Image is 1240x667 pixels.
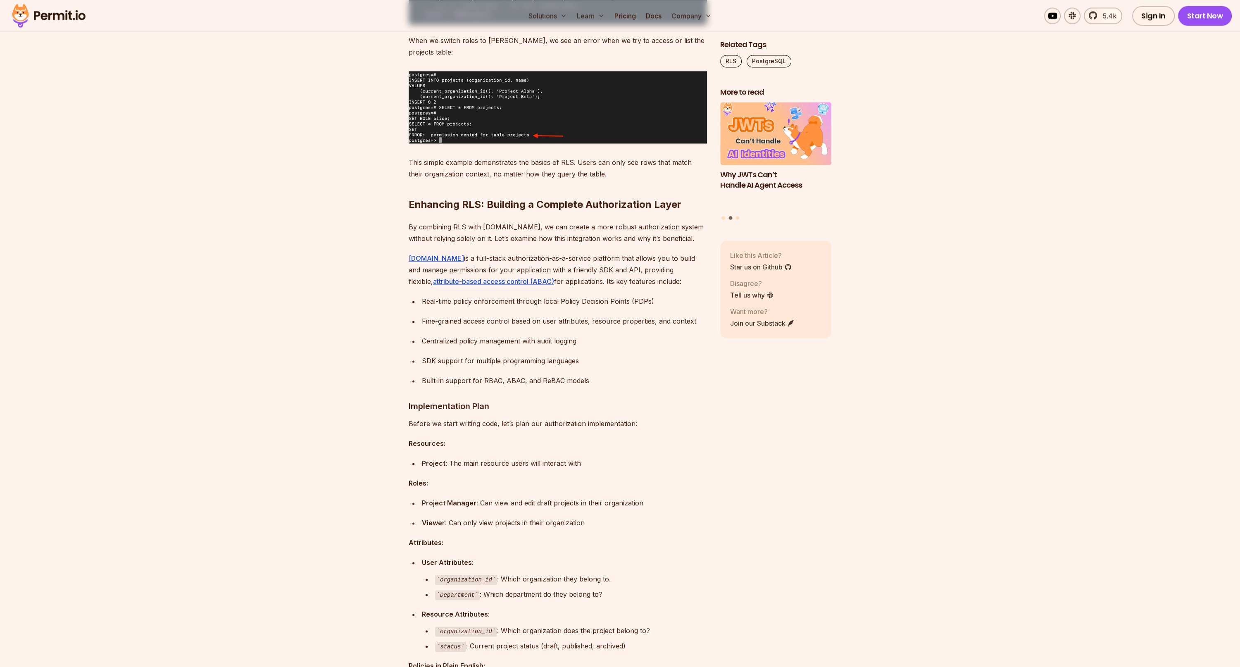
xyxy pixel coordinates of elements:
[422,499,476,507] strong: Project Manager
[730,307,795,317] p: Want more?
[422,355,707,367] div: SDK support for multiple programming languages
[435,627,497,636] code: organization_id
[720,170,832,191] h3: Why JWTs Can’t Handle AI Agent Access
[422,457,707,469] div: : The main resource users will interact with
[730,279,774,288] p: Disagree?
[574,7,608,24] button: Learn
[422,517,707,529] div: : Can only view projects in their organization
[720,40,832,50] h2: Related Tags
[728,216,732,220] button: Go to slide 2
[435,642,466,652] code: status
[720,87,832,98] h2: More to read
[422,375,707,386] div: Built-in support for RBAC, ABAC, and ReBAC models
[720,102,832,165] img: Why JWTs Can’t Handle AI Agent Access
[435,640,707,652] div: : Current project status (draft, published, archived)
[720,55,742,67] a: RLS
[1084,7,1122,24] a: 5.4k
[1178,6,1232,26] a: Start Now
[668,7,715,24] button: Company
[409,254,464,262] a: [DOMAIN_NAME]
[409,439,445,448] strong: Resources:
[720,102,832,221] div: Posts
[409,165,707,211] h2: Enhancing RLS: Building a Complete Authorization Layer
[435,573,707,585] div: : Which organization they belong to.
[409,538,443,547] strong: Attributes:
[747,55,791,67] a: PostgreSQL
[1132,6,1175,26] a: Sign In
[422,497,707,509] div: : Can view and edit draft projects in their organization
[525,7,570,24] button: Solutions
[435,590,480,600] code: Department
[730,290,774,300] a: Tell us why
[730,318,795,328] a: Join our Substack
[8,2,89,30] img: Permit logo
[422,519,445,527] strong: Viewer
[433,277,554,286] a: attribute-based access control (ABAC)
[1098,11,1116,21] span: 5.4k
[409,253,707,287] p: is a full-stack authorization-as-a-service platform that allows you to build and manage permissio...
[422,610,488,618] strong: Resource Attributes
[730,250,792,260] p: Like this Article?
[409,479,428,487] strong: Roles:
[611,7,639,24] a: Pricing
[435,625,707,637] div: : Which organization does the project belong to?
[422,315,707,327] div: Fine-grained access control based on user attributes, resource properties, and context
[409,157,707,180] p: This simple example demonstrates the basics of RLS. Users can only see rows that match their orga...
[435,588,707,600] div: : Which department do they belong to?
[720,102,832,211] a: Why JWTs Can’t Handle AI Agent AccessWhy JWTs Can’t Handle AI Agent Access
[422,295,707,307] div: Real-time policy enforcement through local Policy Decision Points (PDPs)
[409,221,707,244] p: By combining RLS with [DOMAIN_NAME], we can create a more robust authorization system without rel...
[422,608,707,620] div: :
[409,35,707,58] p: When we switch roles to [PERSON_NAME], we see an error when we try to access or list the projects...
[409,418,707,429] p: Before we start writing code, let’s plan our authorization implementation:
[409,400,707,413] h3: Implementation Plan
[643,7,665,24] a: Docs
[422,558,472,567] strong: User Attributes
[730,262,792,272] a: Star us on Github
[422,557,707,568] div: :
[422,459,445,467] strong: Project
[721,216,725,219] button: Go to slide 1
[422,335,707,347] div: Centralized policy management with audit logging
[736,216,739,219] button: Go to slide 3
[409,71,707,143] img: image.png
[435,575,497,585] code: organization_id
[720,102,832,211] li: 2 of 3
